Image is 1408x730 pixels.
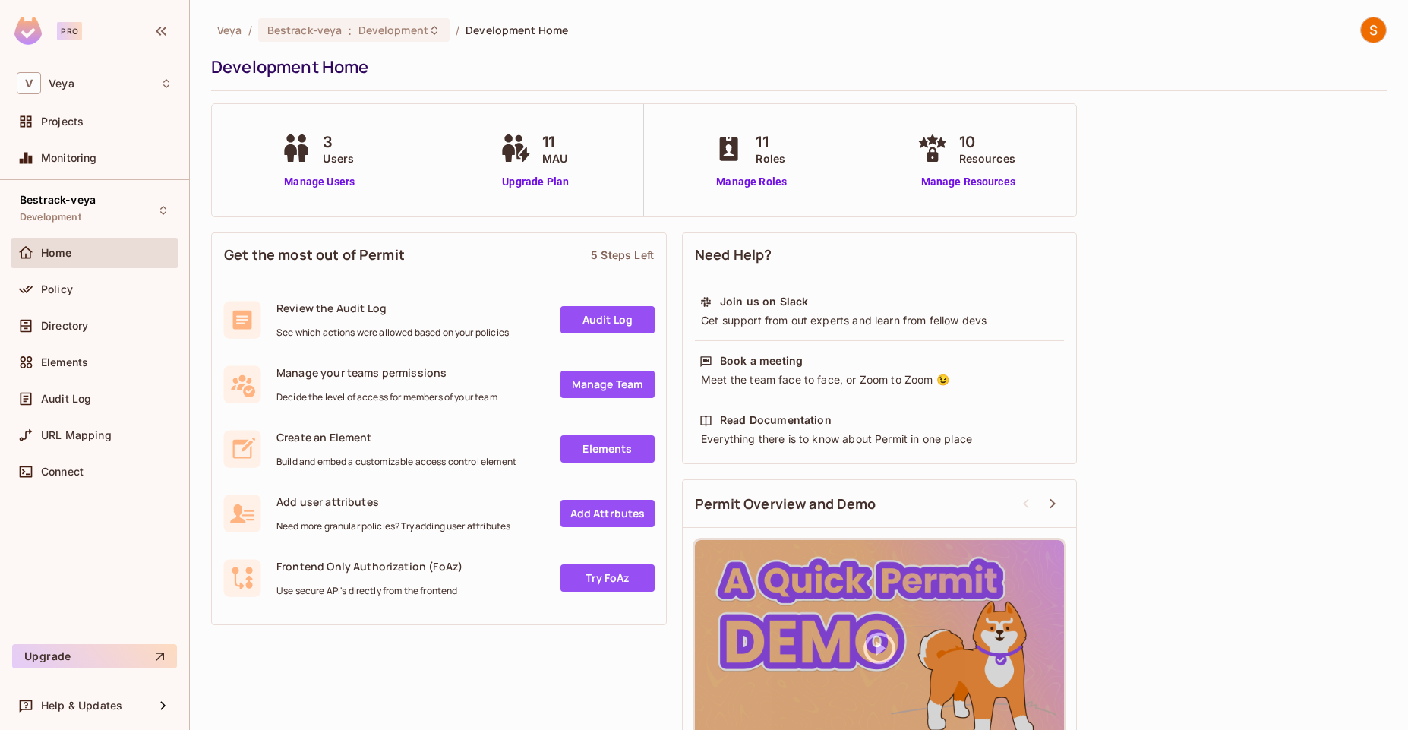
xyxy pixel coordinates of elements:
[276,365,497,380] span: Manage your teams permissions
[276,585,462,597] span: Use secure API's directly from the frontend
[959,131,1015,153] span: 10
[959,150,1015,166] span: Resources
[560,435,655,463] a: Elements
[699,431,1059,447] div: Everything there is to know about Permit in one place
[756,150,785,166] span: Roles
[41,700,122,712] span: Help & Updates
[720,412,832,428] div: Read Documentation
[456,23,459,37] li: /
[224,245,405,264] span: Get the most out of Permit
[358,23,428,37] span: Development
[57,22,82,40] div: Pro
[20,211,81,223] span: Development
[560,306,655,333] a: Audit Log
[41,115,84,128] span: Projects
[41,393,91,405] span: Audit Log
[323,150,354,166] span: Users
[41,466,84,478] span: Connect
[276,456,516,468] span: Build and embed a customizable access control element
[695,495,876,514] span: Permit Overview and Demo
[20,194,96,206] span: Bestrack-veya
[756,131,785,153] span: 11
[217,23,242,37] span: the active workspace
[720,294,808,309] div: Join us on Slack
[699,313,1059,328] div: Get support from out experts and learn from fellow devs
[276,520,510,532] span: Need more granular policies? Try adding user attributes
[347,24,352,36] span: :
[276,559,462,574] span: Frontend Only Authorization (FoAz)
[49,77,74,90] span: Workspace: Veya
[1361,17,1386,43] img: Sibin Sajan
[276,391,497,403] span: Decide the level of access for members of your team
[276,430,516,444] span: Create an Element
[276,327,509,339] span: See which actions were allowed based on your policies
[914,174,1023,190] a: Manage Resources
[695,245,772,264] span: Need Help?
[41,247,72,259] span: Home
[720,353,803,368] div: Book a meeting
[497,174,575,190] a: Upgrade Plan
[699,372,1059,387] div: Meet the team face to face, or Zoom to Zoom 😉
[211,55,1379,78] div: Development Home
[248,23,252,37] li: /
[12,644,177,668] button: Upgrade
[591,248,654,262] div: 5 Steps Left
[14,17,42,45] img: SReyMgAAAABJRU5ErkJggg==
[41,320,88,332] span: Directory
[710,174,793,190] a: Manage Roles
[41,429,112,441] span: URL Mapping
[41,283,73,295] span: Policy
[466,23,568,37] span: Development Home
[560,500,655,527] a: Add Attrbutes
[560,371,655,398] a: Manage Team
[542,131,567,153] span: 11
[17,72,41,94] span: V
[323,131,354,153] span: 3
[41,152,97,164] span: Monitoring
[267,23,343,37] span: Bestrack-veya
[277,174,361,190] a: Manage Users
[542,150,567,166] span: MAU
[41,356,88,368] span: Elements
[276,495,510,509] span: Add user attributes
[276,301,509,315] span: Review the Audit Log
[560,564,655,592] a: Try FoAz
